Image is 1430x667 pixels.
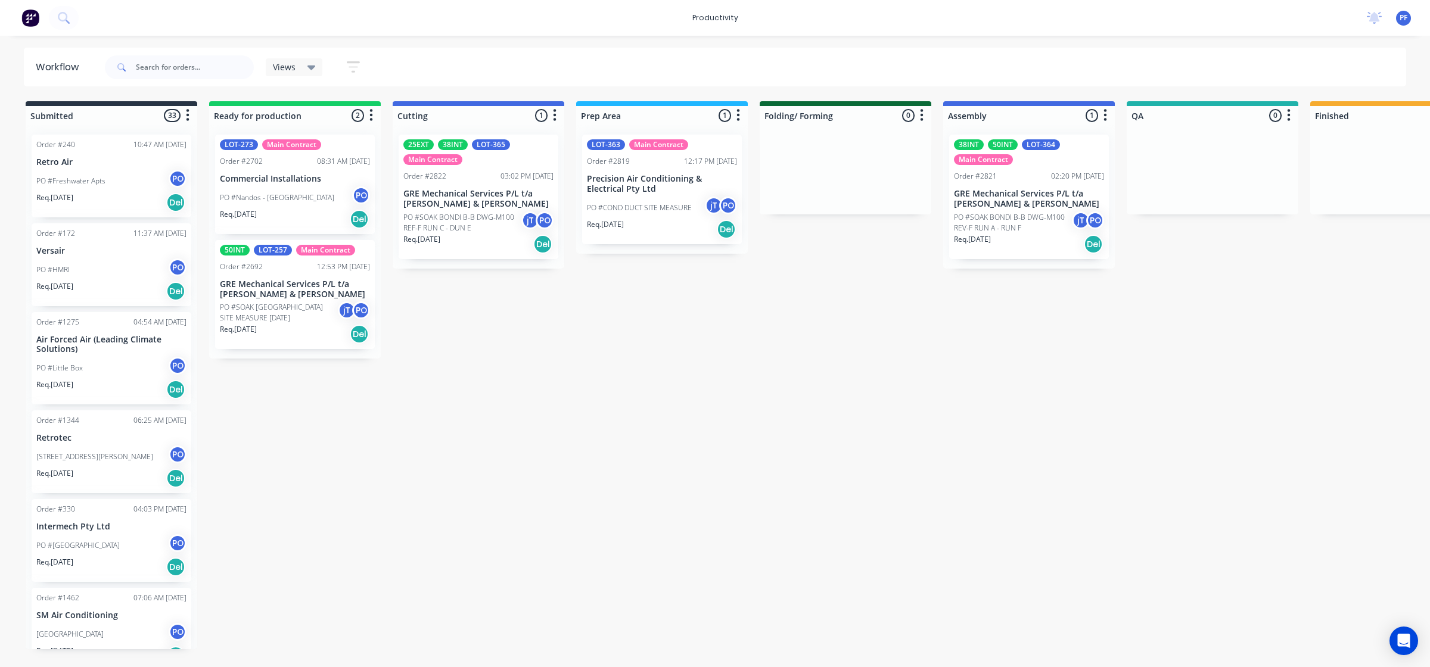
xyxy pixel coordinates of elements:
[36,610,186,621] p: SM Air Conditioning
[166,282,185,301] div: Del
[166,557,185,576] div: Del
[36,468,73,479] p: Req. [DATE]
[587,202,692,213] p: PO #COND DUCT SITE MEASURE
[1086,211,1104,229] div: PO
[166,646,185,665] div: Del
[133,317,186,328] div: 04:54 AM [DATE]
[136,55,254,79] input: Search for orders...
[36,415,79,426] div: Order #1344
[220,139,258,150] div: LOT-273
[582,135,742,244] div: LOT-363Main ContractOrder #281912:17 PM [DATE]Precision Air Conditioning & Electrical Pty LtdPO #...
[587,219,624,230] p: Req. [DATE]
[587,174,737,194] p: Precision Air Conditioning & Electrical Pty Ltd
[954,171,997,182] div: Order #2821
[719,197,737,214] div: PO
[36,335,186,355] p: Air Forced Air (Leading Climate Solutions)
[338,301,356,319] div: jT
[133,593,186,603] div: 07:06 AM [DATE]
[403,212,521,233] p: PO #SOAK BONDI B-B DWG-M100 REF-F RUN C - DUN E
[1389,627,1418,655] div: Open Intercom Messenger
[533,235,552,254] div: Del
[500,171,554,182] div: 03:02 PM [DATE]
[350,210,369,229] div: Del
[352,186,370,204] div: PO
[220,261,263,272] div: Order #2692
[36,629,104,640] p: [GEOGRAPHIC_DATA]
[215,240,375,350] div: 50INTLOT-257Main ContractOrder #269212:53 PM [DATE]GRE Mechanical Services P/L t/a [PERSON_NAME] ...
[949,135,1109,259] div: 38INT50INTLOT-364Main ContractOrder #282102:20 PM [DATE]GRE Mechanical Services P/L t/a [PERSON_N...
[403,234,440,245] p: Req. [DATE]
[36,228,75,239] div: Order #172
[988,139,1018,150] div: 50INT
[220,324,257,335] p: Req. [DATE]
[169,258,186,276] div: PO
[36,646,73,656] p: Req. [DATE]
[352,301,370,319] div: PO
[403,139,434,150] div: 25EXT
[36,504,75,515] div: Order #330
[629,139,688,150] div: Main Contract
[21,9,39,27] img: Factory
[587,139,625,150] div: LOT-363
[403,189,554,209] p: GRE Mechanical Services P/L t/a [PERSON_NAME] & [PERSON_NAME]
[954,212,1072,233] p: PO #SOAK BONDI B-B DWG-M100 REV-F RUN A - RUN F
[317,156,370,167] div: 08:31 AM [DATE]
[215,135,375,234] div: LOT-273Main ContractOrder #270208:31 AM [DATE]Commercial InstallationsPO #Nandos - [GEOGRAPHIC_DA...
[32,499,191,582] div: Order #33004:03 PM [DATE]Intermech Pty LtdPO #[GEOGRAPHIC_DATA]POReq.[DATE]Del
[36,60,85,74] div: Workflow
[717,220,736,239] div: Del
[169,623,186,641] div: PO
[169,534,186,552] div: PO
[1400,13,1407,23] span: PF
[166,469,185,488] div: Del
[220,302,338,323] p: PO #SOAK [GEOGRAPHIC_DATA] SITE MEASURE [DATE]
[36,281,73,292] p: Req. [DATE]
[133,139,186,150] div: 10:47 AM [DATE]
[220,279,370,300] p: GRE Mechanical Services P/L t/a [PERSON_NAME] & [PERSON_NAME]
[403,171,446,182] div: Order #2822
[1022,139,1060,150] div: LOT-364
[220,192,334,203] p: PO #Nandos - [GEOGRAPHIC_DATA]
[521,211,539,229] div: jT
[36,176,105,186] p: PO #Freshwater Apts
[36,157,186,167] p: Retro Air
[32,135,191,217] div: Order #24010:47 AM [DATE]Retro AirPO #Freshwater AptsPOReq.[DATE]Del
[472,139,510,150] div: LOT-365
[220,245,250,255] div: 50INT
[36,379,73,390] p: Req. [DATE]
[36,139,75,150] div: Order #240
[220,156,263,167] div: Order #2702
[36,246,186,256] p: Versair
[273,61,296,73] span: Views
[399,135,558,259] div: 25EXT38INTLOT-365Main ContractOrder #282203:02 PM [DATE]GRE Mechanical Services P/L t/a [PERSON_N...
[36,433,186,443] p: Retrotec
[587,156,630,167] div: Order #2819
[36,522,186,532] p: Intermech Pty Ltd
[36,192,73,203] p: Req. [DATE]
[133,415,186,426] div: 06:25 AM [DATE]
[403,154,462,165] div: Main Contract
[705,197,723,214] div: jT
[133,504,186,515] div: 04:03 PM [DATE]
[254,245,292,255] div: LOT-257
[954,189,1104,209] p: GRE Mechanical Services P/L t/a [PERSON_NAME] & [PERSON_NAME]
[166,380,185,399] div: Del
[954,139,984,150] div: 38INT
[317,261,370,272] div: 12:53 PM [DATE]
[1051,171,1104,182] div: 02:20 PM [DATE]
[36,540,120,551] p: PO #[GEOGRAPHIC_DATA]
[1072,211,1090,229] div: jT
[32,223,191,306] div: Order #17211:37 AM [DATE]VersairPO #HMRIPOReq.[DATE]Del
[36,593,79,603] div: Order #1462
[36,363,83,373] p: PO #Little Box
[36,557,73,568] p: Req. [DATE]
[686,9,744,27] div: productivity
[954,154,1013,165] div: Main Contract
[954,234,991,245] p: Req. [DATE]
[169,357,186,375] div: PO
[296,245,355,255] div: Main Contract
[684,156,737,167] div: 12:17 PM [DATE]
[36,451,153,462] p: [STREET_ADDRESS][PERSON_NAME]
[438,139,468,150] div: 38INT
[262,139,321,150] div: Main Contract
